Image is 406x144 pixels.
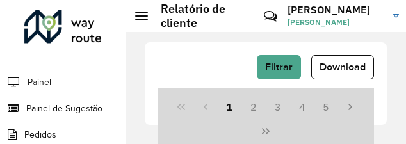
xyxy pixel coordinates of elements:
span: Painel de Sugestão [26,102,102,115]
span: [PERSON_NAME] [288,17,384,28]
button: Next Page [338,95,362,119]
span: Pedidos [24,128,56,141]
button: 3 [266,95,290,119]
span: Filtrar [265,61,293,72]
button: 2 [241,95,266,119]
span: Painel [28,76,51,89]
button: Filtrar [257,55,301,79]
h3: [PERSON_NAME] [288,4,384,16]
button: Last Page [254,119,278,143]
a: Contato Rápido [257,3,284,30]
button: 1 [218,95,242,119]
button: 4 [290,95,314,119]
button: Download [311,55,374,79]
button: 5 [314,95,338,119]
span: Download [320,61,366,72]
